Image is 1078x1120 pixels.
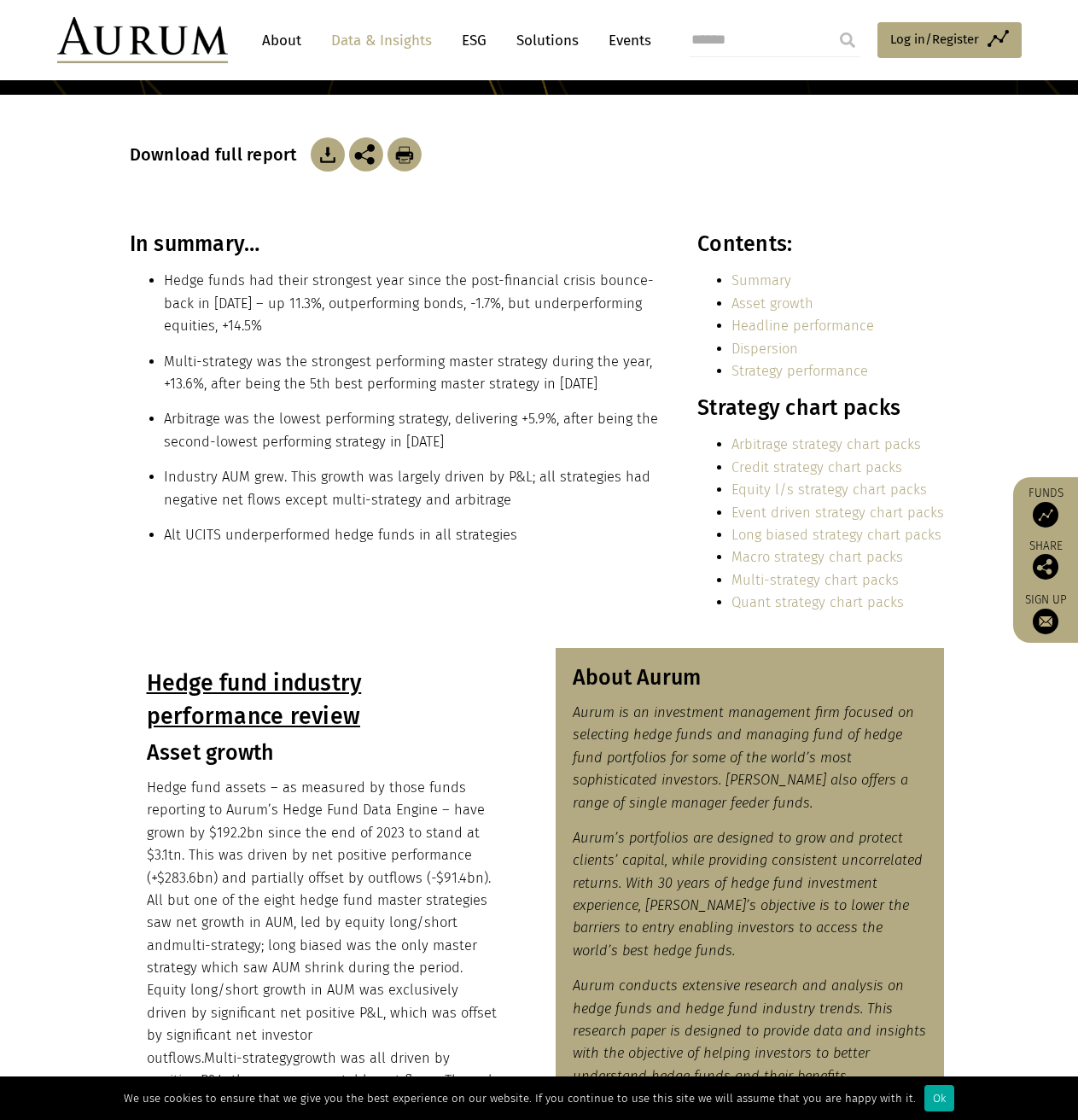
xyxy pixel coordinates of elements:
img: Download Article [311,137,345,172]
a: Summary [731,272,791,289]
a: Data & Insights [323,25,440,56]
u: Hedge fund industry performance review [147,669,362,730]
img: Download Article [387,137,422,172]
h3: Contents: [697,231,944,257]
h3: Download full report [130,144,306,165]
li: Alt UCITS underperformed hedge funds in all strategies [164,524,661,546]
span: Log in/Register [890,29,979,50]
h3: In summary… [130,231,661,257]
li: Multi-strategy was the strongest performing master strategy during the year, +13.6%, after being ... [164,351,661,396]
a: Quant strategy chart packs [731,594,904,610]
a: Credit strategy chart packs [731,459,902,475]
a: ESG [453,25,495,56]
a: Events [600,25,651,56]
a: Strategy performance [731,363,868,379]
span: Multi-strategy [204,1050,293,1066]
a: Equity l/s strategy chart packs [731,481,927,498]
a: Arbitrage strategy chart packs [731,436,921,452]
em: Aurum’s portfolios are designed to grow and protect clients’ capital, while providing consistent ... [573,830,923,959]
h3: Strategy chart packs [697,395,944,421]
span: multi-strategy [172,937,261,954]
em: Aurum conducts extensive research and analysis on hedge funds and hedge fund industry trends. Thi... [573,977,926,1084]
li: Hedge funds had their strongest year since the post-financial crisis bounce-back in [DATE] – up 1... [164,270,661,337]
a: About [253,25,310,56]
li: Arbitrage was the lowest performing strategy, delivering +5.9%, after being the second-lowest per... [164,408,661,453]
a: Multi-strategy chart packs [731,572,899,588]
h3: About Aurum [573,665,928,691]
img: Access Funds [1033,502,1058,528]
img: Share this post [1033,554,1058,580]
img: Aurum [57,17,228,63]
a: Event driven strategy chart packs [731,505,944,521]
div: Ok [924,1085,954,1111]
div: Share [1022,540,1069,580]
a: Solutions [508,25,587,56]
a: Asset growth [731,295,813,312]
li: Industry AUM grew. This growth was largely driven by P&L; all strategies had negative net flows e... [164,466,661,511]
a: Sign up [1022,592,1069,634]
img: Share this post [349,137,383,172]
h3: Asset growth [147,740,502,766]
em: Aurum is an investment management firm focused on selecting hedge funds and managing fund of hedg... [573,704,914,811]
a: Headline performance [731,318,874,334]
a: Macro strategy chart packs [731,549,903,565]
a: Long biased strategy chart packs [731,527,941,543]
a: Log in/Register [877,22,1022,58]
a: Dispersion [731,341,798,357]
a: Funds [1022,486,1069,528]
input: Submit [830,23,865,57]
img: Sign up to our newsletter [1033,609,1058,634]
